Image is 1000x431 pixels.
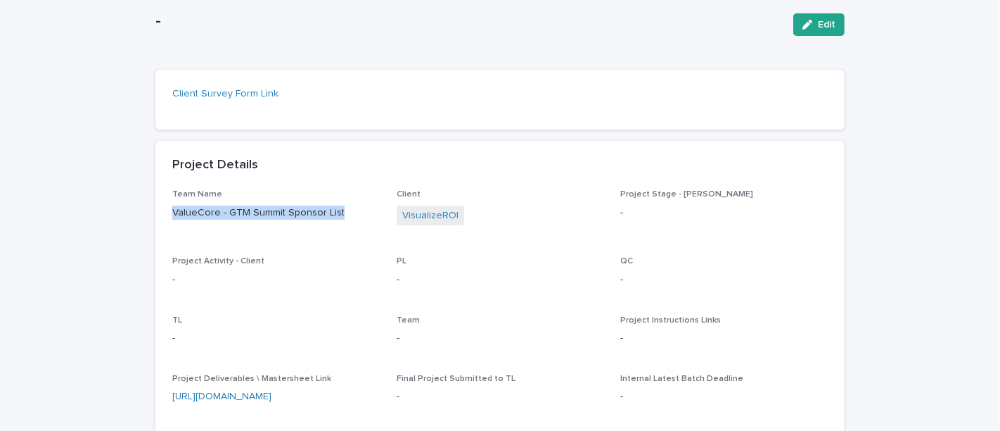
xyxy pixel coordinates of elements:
span: PL [397,257,406,266]
p: - [620,273,828,287]
span: Team [397,316,420,325]
span: Project Deliverables \ Mastersheet Link [172,375,331,383]
p: - [172,273,380,287]
p: ValueCore - GTM Summit Sponsor List [172,206,380,220]
p: - [620,331,828,346]
span: Project Instructions Links [620,316,721,325]
button: Edit [793,13,845,36]
span: Project Activity - Client [172,257,264,266]
span: Client [397,190,421,199]
a: [URL][DOMAIN_NAME] [172,392,271,401]
p: - [155,11,782,32]
span: TL [172,316,182,325]
p: - [620,206,828,220]
span: Project Stage - [PERSON_NAME] [620,190,753,199]
p: - [397,331,604,346]
span: Edit [818,20,835,30]
span: Internal Latest Batch Deadline [620,375,743,383]
h2: Project Details [172,158,258,173]
span: Team Name [172,190,222,199]
p: - [397,389,604,404]
span: QC [620,257,633,266]
a: Client Survey Form Link [172,89,278,99]
span: Final Project Submitted to TL [397,375,515,383]
a: VisualizeROI [402,208,459,223]
p: - [620,389,828,404]
p: - [397,273,604,287]
p: - [172,331,380,346]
